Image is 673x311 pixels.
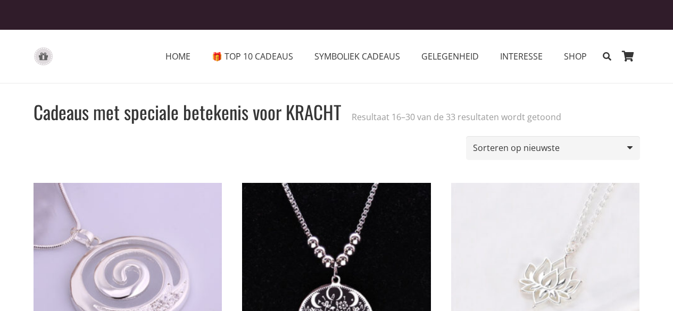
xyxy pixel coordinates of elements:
span: SYMBOLIEK CADEAUS [314,51,400,62]
a: SHOPSHOP Menu [553,43,597,70]
a: INTERESSEINTERESSE Menu [489,43,553,70]
a: Winkelwagen [617,30,640,83]
select: Winkelbestelling [466,136,639,160]
h1: Cadeaus met speciale betekenis voor KRACHT [34,100,341,124]
span: SHOP [564,51,587,62]
span: HOME [165,51,190,62]
span: GELEGENHEID [421,51,479,62]
a: GELEGENHEIDGELEGENHEID Menu [411,43,489,70]
span: INTERESSE [500,51,543,62]
a: Zoeken [597,43,616,70]
p: Resultaat 16–30 van de 33 resultaten wordt getoond [352,111,561,123]
a: HOMEHOME Menu [155,43,201,70]
a: SYMBOLIEK CADEAUSSYMBOLIEK CADEAUS Menu [304,43,411,70]
a: 🎁 TOP 10 CADEAUS🎁 TOP 10 CADEAUS Menu [201,43,304,70]
span: 🎁 TOP 10 CADEAUS [212,51,293,62]
a: gift-box-icon-grey-inspirerendwinkelen [34,47,53,66]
